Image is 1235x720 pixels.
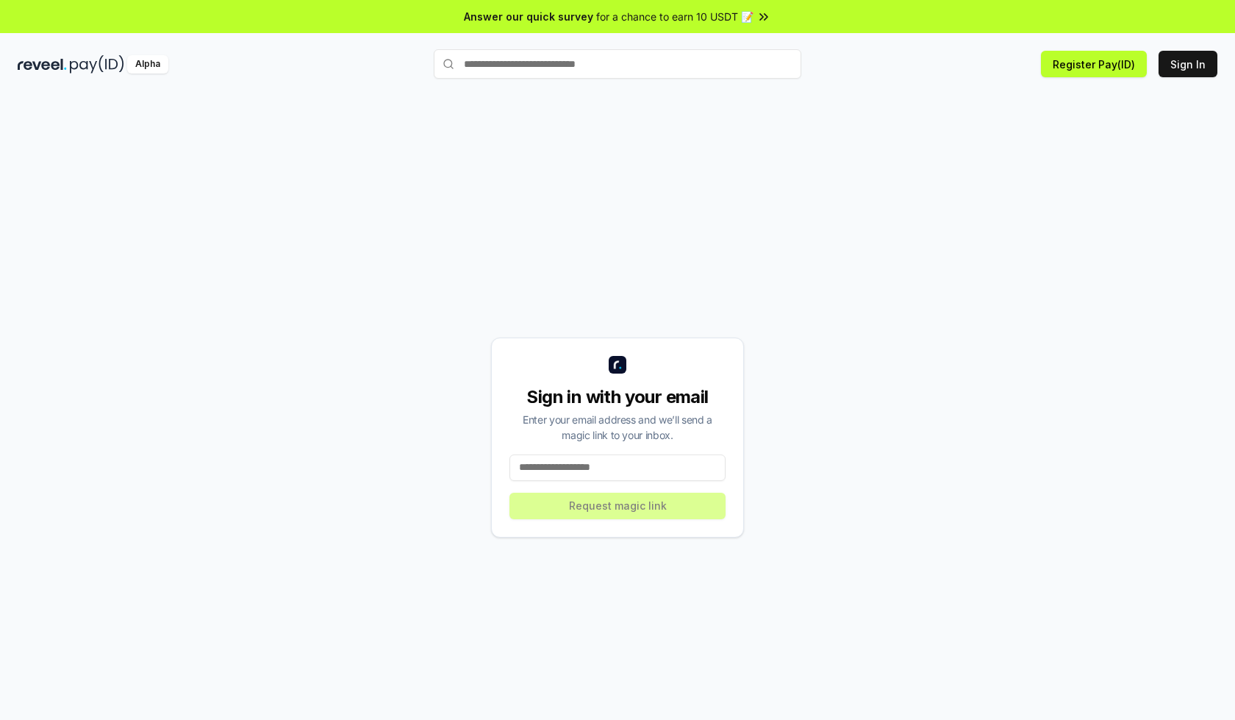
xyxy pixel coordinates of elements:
span: for a chance to earn 10 USDT 📝 [596,9,753,24]
button: Sign In [1159,51,1217,77]
span: Answer our quick survey [464,9,593,24]
img: reveel_dark [18,55,67,74]
img: pay_id [70,55,124,74]
button: Register Pay(ID) [1041,51,1147,77]
div: Enter your email address and we’ll send a magic link to your inbox. [509,412,726,443]
div: Alpha [127,55,168,74]
div: Sign in with your email [509,385,726,409]
img: logo_small [609,356,626,374]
